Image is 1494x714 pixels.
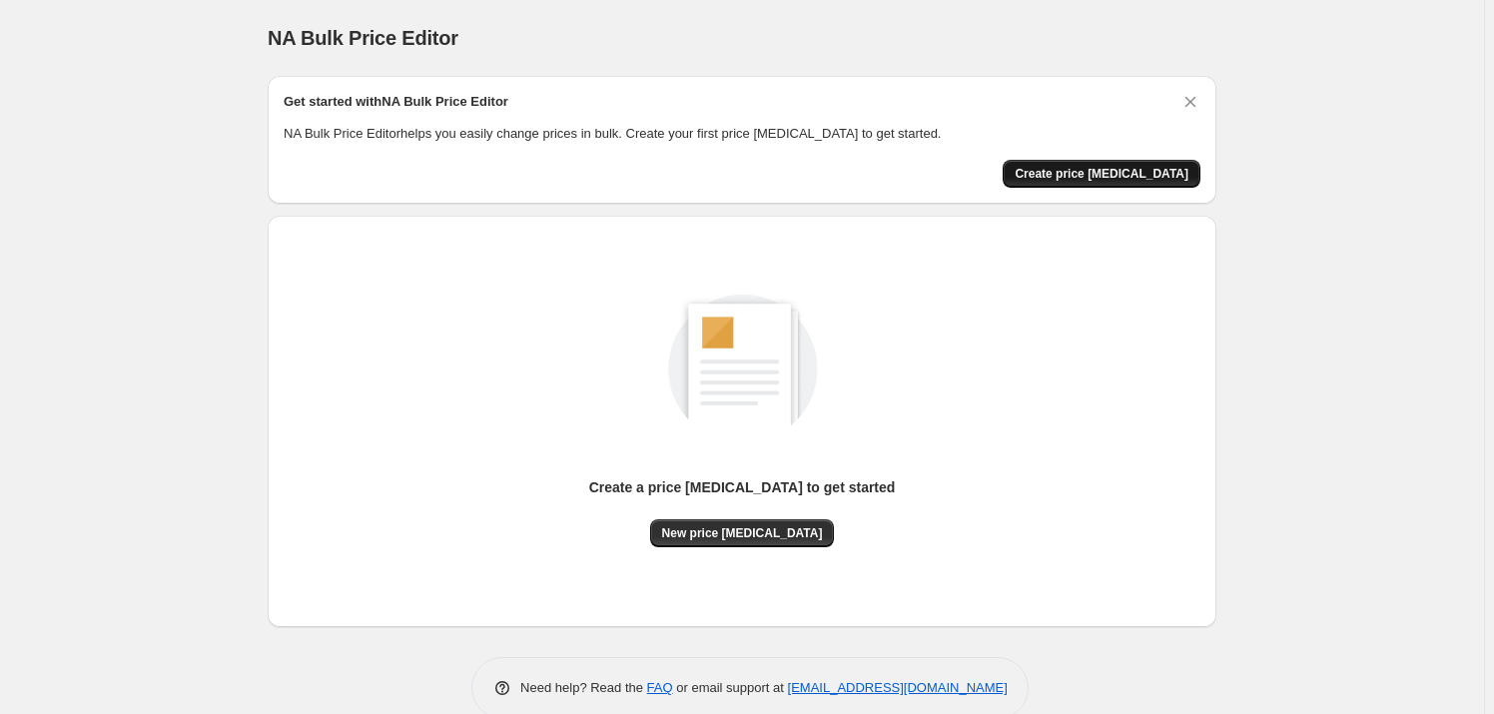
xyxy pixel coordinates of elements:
a: FAQ [647,680,673,695]
p: Create a price [MEDICAL_DATA] to get started [589,477,896,497]
button: New price [MEDICAL_DATA] [650,519,835,547]
span: Need help? Read the [520,680,647,695]
span: Create price [MEDICAL_DATA] [1015,166,1188,182]
span: or email support at [673,680,788,695]
button: Create price change job [1003,160,1200,188]
button: Dismiss card [1180,92,1200,112]
span: New price [MEDICAL_DATA] [662,525,823,541]
h2: Get started with NA Bulk Price Editor [284,92,508,112]
span: NA Bulk Price Editor [268,27,458,49]
p: NA Bulk Price Editor helps you easily change prices in bulk. Create your first price [MEDICAL_DAT... [284,124,1200,144]
a: [EMAIL_ADDRESS][DOMAIN_NAME] [788,680,1008,695]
